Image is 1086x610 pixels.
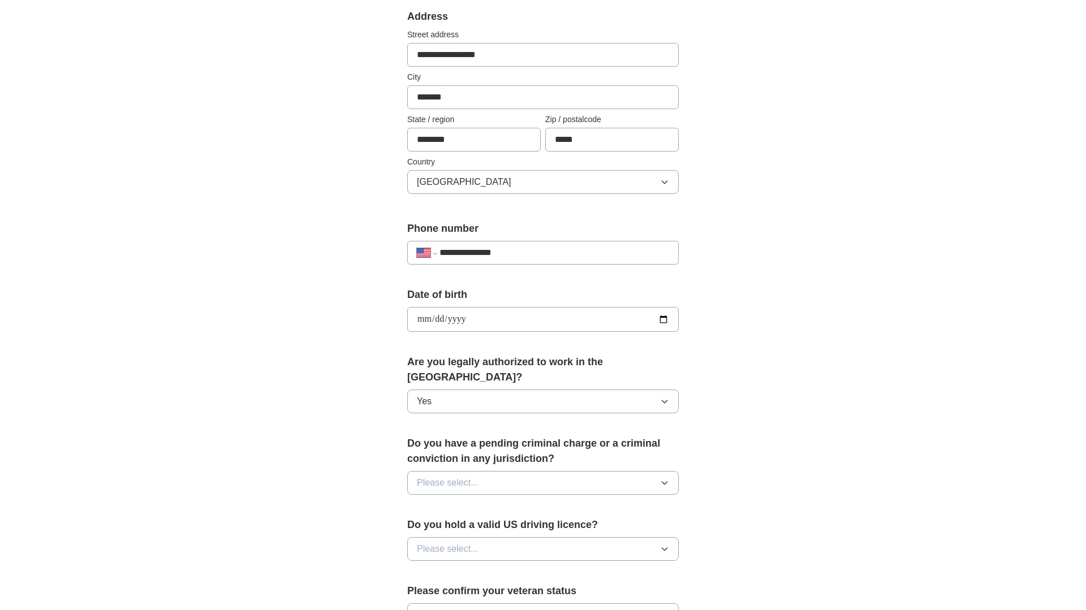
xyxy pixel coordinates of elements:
button: [GEOGRAPHIC_DATA] [407,170,679,194]
label: State / region [407,114,541,126]
label: Please confirm your veteran status [407,583,679,599]
label: Date of birth [407,287,679,302]
label: City [407,71,679,83]
span: Please select... [417,476,479,490]
span: Please select... [417,542,479,556]
button: Please select... [407,537,679,561]
label: Phone number [407,221,679,236]
label: Street address [407,29,679,41]
button: Yes [407,390,679,413]
label: Country [407,156,679,168]
label: Zip / postalcode [545,114,679,126]
label: Do you hold a valid US driving licence? [407,517,679,533]
label: Do you have a pending criminal charge or a criminal conviction in any jurisdiction? [407,436,679,466]
label: Are you legally authorized to work in the [GEOGRAPHIC_DATA]? [407,354,679,385]
span: [GEOGRAPHIC_DATA] [417,175,511,189]
span: Yes [417,395,432,408]
div: Address [407,9,679,24]
button: Please select... [407,471,679,495]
